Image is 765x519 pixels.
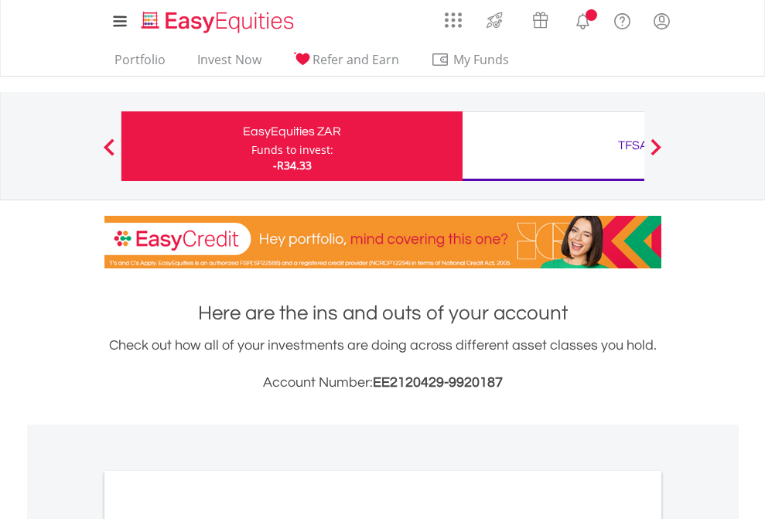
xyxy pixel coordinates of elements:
a: Invest Now [191,52,268,76]
div: EasyEquities ZAR [131,121,453,142]
img: thrive-v2.svg [482,8,507,32]
span: -R34.33 [273,158,312,172]
a: Refer and Earn [287,52,405,76]
a: AppsGrid [435,4,472,29]
span: My Funds [431,50,532,70]
img: EasyCredit Promotion Banner [104,216,661,268]
a: FAQ's and Support [603,4,642,35]
a: My Profile [642,4,681,38]
a: Notifications [563,4,603,35]
button: Next [640,146,671,162]
h1: Here are the ins and outs of your account [104,299,661,327]
img: EasyEquities_Logo.png [138,9,300,35]
img: grid-menu-icon.svg [445,12,462,29]
div: Check out how all of your investments are doing across different asset classes you hold. [104,335,661,394]
div: Funds to invest: [251,142,333,158]
a: Portfolio [108,52,172,76]
span: EE2120429-9920187 [373,375,503,390]
h3: Account Number: [104,372,661,394]
span: Refer and Earn [312,51,399,68]
button: Previous [94,146,125,162]
a: Vouchers [517,4,563,32]
img: vouchers-v2.svg [528,8,553,32]
a: Home page [135,4,300,35]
